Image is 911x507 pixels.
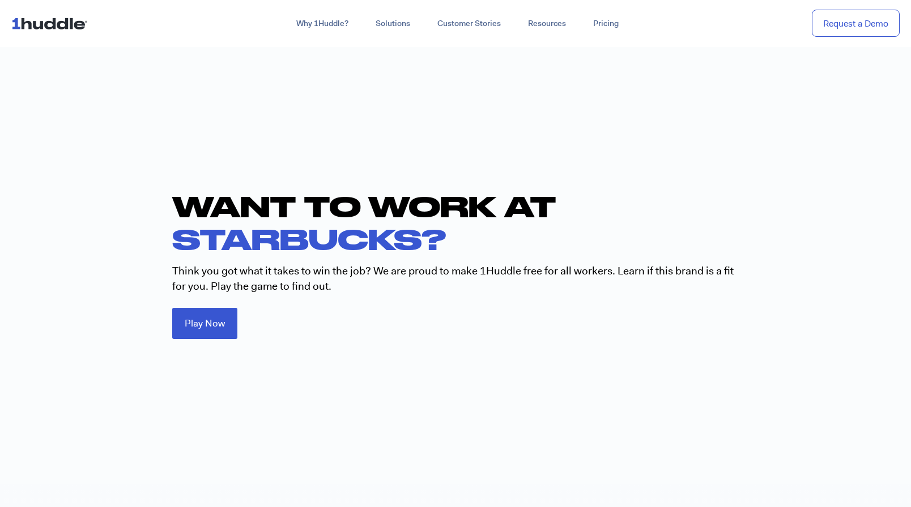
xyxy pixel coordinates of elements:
[172,190,750,255] h1: WANT TO WORK AT
[812,10,900,37] a: Request a Demo
[185,319,225,328] span: Play Now
[283,14,362,34] a: Why 1Huddle?
[172,308,237,339] a: Play Now
[362,14,424,34] a: Solutions
[172,264,739,294] p: Think you got what it takes to win the job? We are proud to make 1Huddle free for all workers. Le...
[580,14,632,34] a: Pricing
[424,14,514,34] a: Customer Stories
[514,14,580,34] a: Resources
[11,12,92,34] img: ...
[172,222,446,255] span: STARBUCKS?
